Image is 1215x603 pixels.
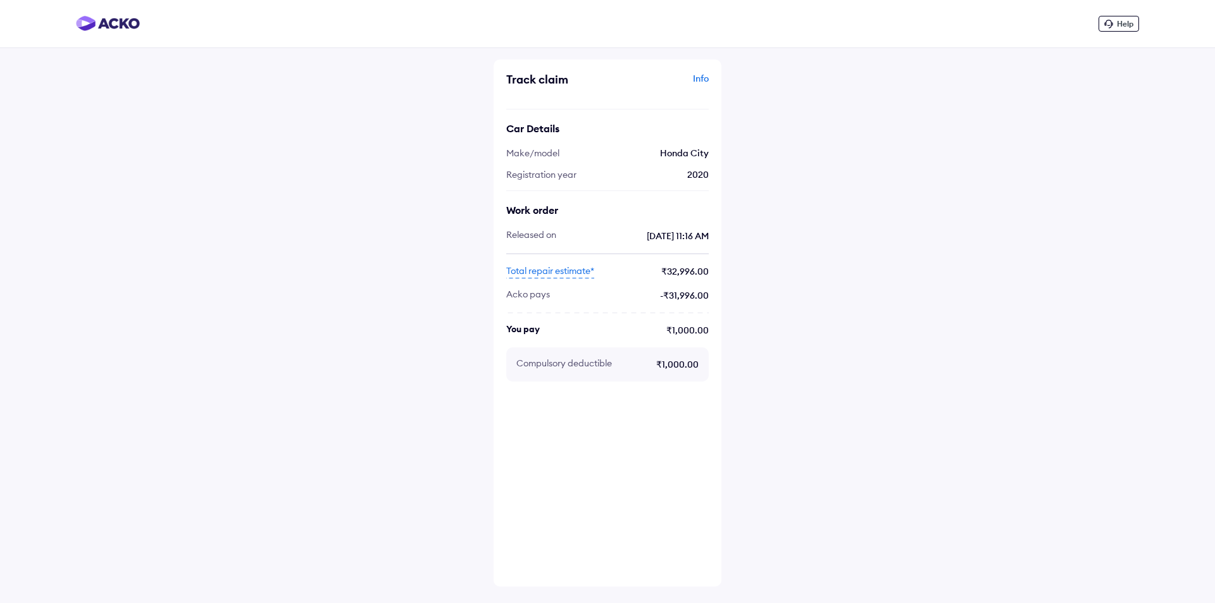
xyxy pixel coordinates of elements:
span: Help [1117,19,1133,28]
span: Registration year [506,169,576,180]
span: Released on [506,229,556,243]
span: ACKO pays [506,289,550,302]
span: Compulsory deductible [516,357,612,371]
span: You pay [506,323,540,337]
span: Total repair estimate* [506,264,594,278]
div: Car Details [506,122,709,135]
span: - ₹31,996.00 [563,289,709,302]
span: Honda City [660,147,709,159]
span: ₹1,000.00 [625,357,699,371]
span: Make/model [506,147,559,159]
div: Work order [506,204,709,216]
div: Track claim [506,72,604,87]
span: ₹32,996.00 [607,264,709,278]
span: [DATE] 11:16 AM [569,229,709,243]
span: ₹1,000.00 [552,323,709,337]
img: horizontal-gradient.png [76,16,140,31]
span: 2020 [687,169,709,180]
div: Info [611,72,709,96]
